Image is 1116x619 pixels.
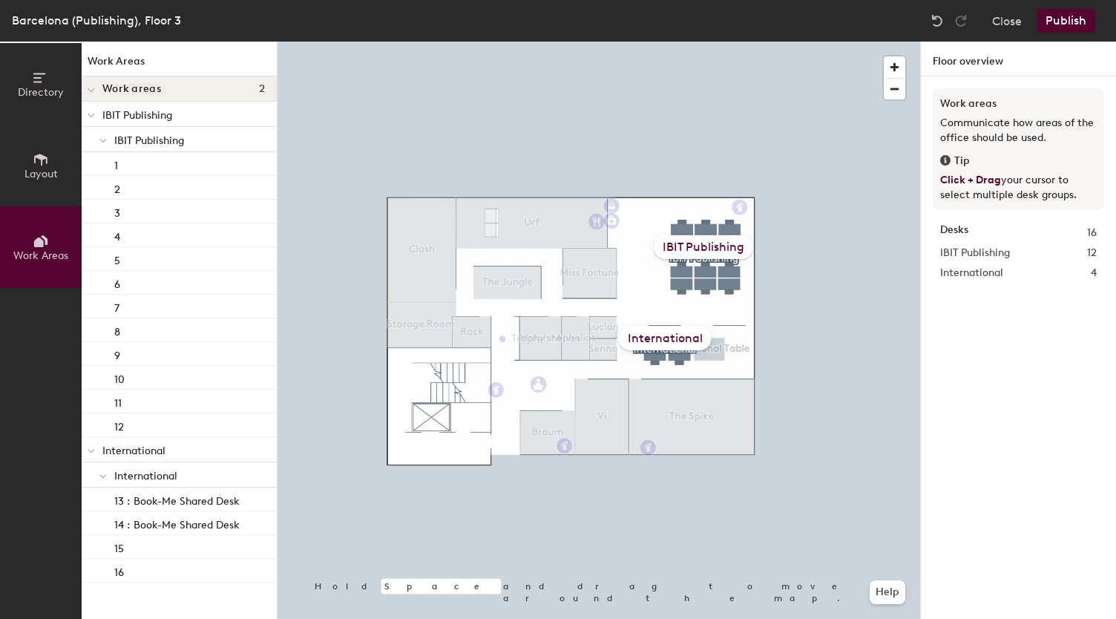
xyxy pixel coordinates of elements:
h3: Work areas [940,96,1097,112]
p: 12 [114,416,124,433]
p: 16 [114,562,124,579]
p: 2 [114,179,120,196]
p: 10 [114,369,125,386]
p: IBIT Publishing [102,105,265,124]
img: Redo [953,13,968,28]
p: your cursor to select multiple desk groups. [940,173,1097,203]
span: 16 [1087,225,1097,241]
button: Close [992,9,1022,33]
span: Click + Drag [940,174,1001,186]
span: IBIT Publishing [114,134,184,147]
button: Help [870,580,905,604]
p: 6 [114,274,120,291]
div: IBIT Publishing [654,235,753,259]
p: Communicate how areas of the office should be used. [940,116,1097,145]
p: 3 [114,203,120,220]
strong: Desks [940,225,968,241]
p: 1 [114,155,118,172]
span: Work Areas [13,249,68,262]
div: International [619,327,712,350]
p: 13 : Book-Me Shared Desk [114,491,240,508]
p: 9 [114,345,120,362]
p: 4 [114,226,120,243]
p: International [102,440,265,459]
span: 4 [1091,265,1097,281]
p: 7 [114,298,119,315]
span: International [114,470,177,482]
h1: Floor overview [921,42,1116,76]
span: Work areas [102,83,161,95]
p: 5 [114,250,120,267]
div: Tip [940,153,1097,169]
p: 11 [114,393,122,410]
button: Publish [1037,9,1095,33]
img: Undo [930,13,945,28]
p: 8 [114,321,120,338]
p: 15 [114,538,124,555]
span: 2 [259,83,265,95]
div: Barcelona (Publishing), Floor 3 [12,11,181,30]
span: Layout [24,168,58,180]
h1: Work Areas [82,53,277,76]
span: IBIT Publishing [940,245,1010,261]
span: Directory [18,86,64,99]
span: International [940,265,1003,281]
span: 12 [1087,245,1097,261]
p: 14 : Book-Me Shared Desk [114,514,240,531]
